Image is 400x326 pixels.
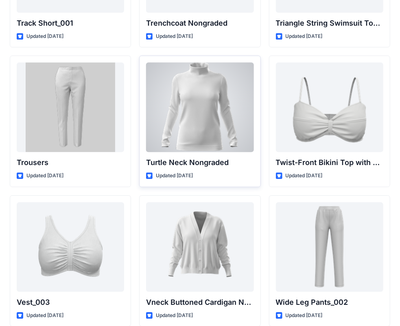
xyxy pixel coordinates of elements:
a: Vest_003 [17,202,124,292]
p: Track Short_001 [17,18,124,29]
p: Updated [DATE] [286,32,323,41]
p: Updated [DATE] [156,32,193,41]
a: Wide Leg Pants_002 [276,202,383,292]
p: Turtle Neck Nongraded [146,157,254,168]
a: Vneck Buttoned Cardigan Nongraded [146,202,254,292]
p: Vneck Buttoned Cardigan Nongraded [146,297,254,308]
p: Updated [DATE] [26,311,63,320]
p: Triangle String Swimsuit Top_001 [276,18,383,29]
p: Updated [DATE] [26,172,63,180]
p: Updated [DATE] [156,172,193,180]
p: Updated [DATE] [286,311,323,320]
a: Twist-Front Bikini Top with Thin Straps [276,62,383,152]
a: Trousers [17,62,124,152]
p: Trousers [17,157,124,168]
a: Turtle Neck Nongraded [146,62,254,152]
p: Updated [DATE] [286,172,323,180]
p: Trenchcoat Nongraded [146,18,254,29]
p: Twist-Front Bikini Top with Thin Straps [276,157,383,168]
p: Vest_003 [17,297,124,308]
p: Wide Leg Pants_002 [276,297,383,308]
p: Updated [DATE] [26,32,63,41]
p: Updated [DATE] [156,311,193,320]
